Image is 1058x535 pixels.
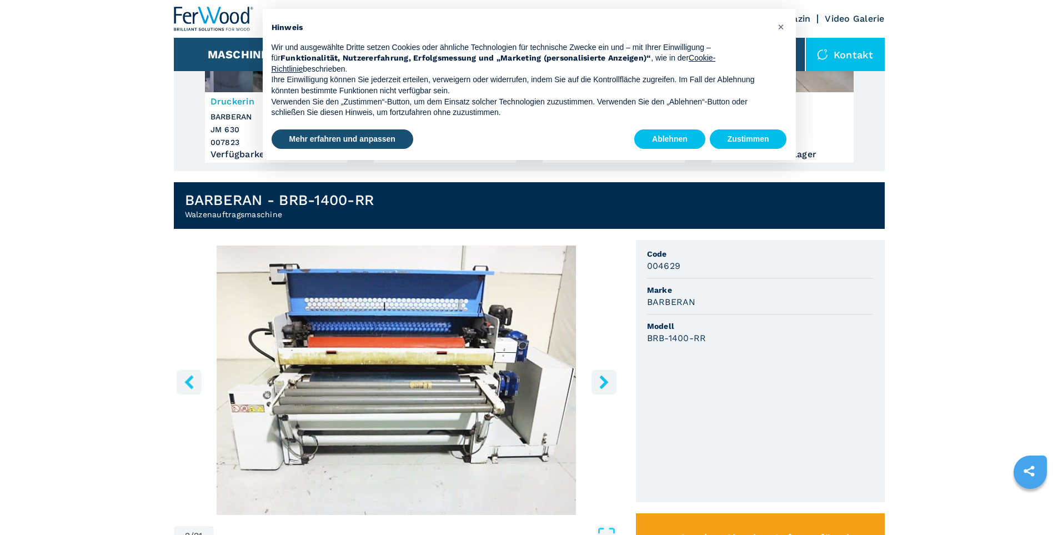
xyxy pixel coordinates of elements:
[174,246,619,515] div: Go to Slide 2
[710,129,787,149] button: Zustimmen
[647,284,874,296] span: Marke
[806,38,885,71] div: Kontakt
[634,129,705,149] button: Ablehnen
[825,13,884,24] a: Video Galerie
[647,248,874,259] span: Code
[773,18,790,36] button: Schließen Sie diesen Hinweis
[208,48,277,61] button: Maschinen
[174,246,619,515] img: Walzenauftragsmaschine BARBERAN BRB-1400-RR
[174,7,254,31] img: Ferwood
[272,129,413,149] button: Mehr erfahren und anpassen
[210,152,342,157] div: Verfügbarkeit : ab sofort
[1015,457,1043,485] a: sharethis
[177,369,202,394] button: left-button
[205,9,347,163] a: Druckerin BARBERAN JM 630DruckerinBARBERANJM 630007823Verfügbarkeit:ab sofort
[210,111,342,149] h3: BARBERAN JM 630 007823
[280,53,651,62] strong: Funktionalität, Nutzererfahrung, Erfolgsmessung und „Marketing (personalisierte Anzeigen)“
[647,332,706,344] h3: BRB-1400-RR
[272,42,769,75] p: Wir und ausgewählte Dritte setzen Cookies oder ähnliche Technologien für technische Zwecke ein un...
[647,321,874,332] span: Modell
[272,97,769,118] p: Verwenden Sie den „Zustimmen“-Button, um dem Einsatz solcher Technologien zuzustimmen. Verwenden ...
[1011,485,1050,527] iframe: Chat
[272,22,769,33] h2: Hinweis
[210,95,342,108] h3: Druckerin
[778,20,784,33] span: ×
[647,259,681,272] h3: 004629
[817,49,828,60] img: Kontakt
[272,74,769,96] p: Ihre Einwilligung können Sie jederzeit erteilen, verweigern oder widerrufen, indem Sie auf die Ko...
[185,191,374,209] h1: BARBERAN - BRB-1400-RR
[647,296,696,308] h3: BARBERAN
[272,53,716,73] a: Cookie-Richtlinie
[591,369,616,394] button: right-button
[185,209,374,220] h2: Walzenauftragsmaschine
